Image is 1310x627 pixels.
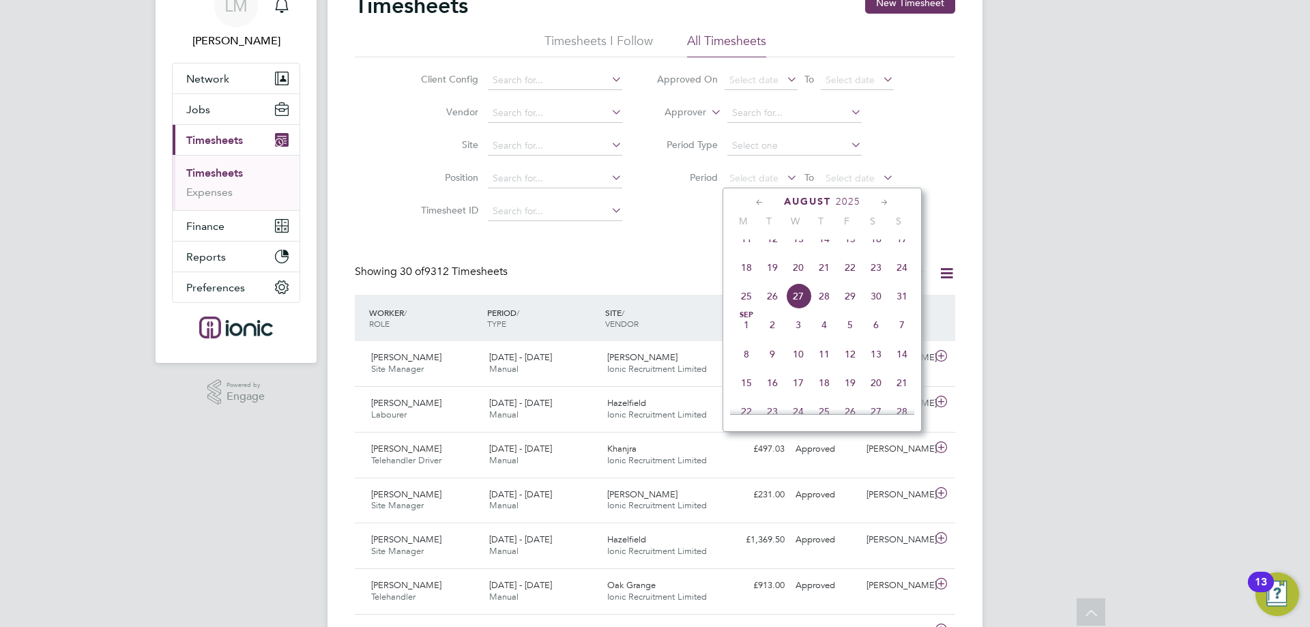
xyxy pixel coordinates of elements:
[756,215,782,227] span: T
[172,317,300,338] a: Go to home page
[489,489,552,500] span: [DATE] - [DATE]
[371,591,416,602] span: Telehandler
[607,409,707,420] span: Ionic Recruitment Limited
[719,574,790,597] div: £913.00
[488,104,622,123] input: Search for...
[173,211,300,241] button: Finance
[687,33,766,57] li: All Timesheets
[607,579,656,591] span: Oak Grange
[837,341,863,367] span: 12
[811,254,837,280] span: 21
[863,283,889,309] span: 30
[719,347,790,369] div: £973.50
[889,226,915,252] span: 17
[785,370,811,396] span: 17
[811,226,837,252] span: 14
[826,172,875,184] span: Select date
[186,281,245,294] span: Preferences
[607,591,707,602] span: Ionic Recruitment Limited
[889,370,915,396] span: 21
[861,574,932,597] div: [PERSON_NAME]
[487,318,506,329] span: TYPE
[516,307,519,318] span: /
[186,103,210,116] span: Jobs
[489,579,552,591] span: [DATE] - [DATE]
[863,341,889,367] span: 13
[173,94,300,124] button: Jobs
[790,484,861,506] div: Approved
[785,398,811,424] span: 24
[207,379,265,405] a: Powered byEngage
[889,341,915,367] span: 14
[605,318,639,329] span: VENDOR
[811,312,837,338] span: 4
[790,529,861,551] div: Approved
[889,312,915,338] span: 7
[1255,582,1267,600] div: 13
[729,74,778,86] span: Select date
[371,409,407,420] span: Labourer
[837,226,863,252] span: 15
[489,363,519,375] span: Manual
[488,71,622,90] input: Search for...
[727,136,862,156] input: Select one
[863,312,889,338] span: 6
[371,545,424,557] span: Site Manager
[733,398,759,424] span: 22
[607,363,707,375] span: Ionic Recruitment Limited
[417,171,478,184] label: Position
[371,499,424,511] span: Site Manager
[645,106,706,119] label: Approver
[863,226,889,252] span: 16
[863,398,889,424] span: 27
[489,545,519,557] span: Manual
[489,397,552,409] span: [DATE] - [DATE]
[826,74,875,86] span: Select date
[656,73,718,85] label: Approved On
[782,215,808,227] span: W
[417,138,478,151] label: Site
[785,254,811,280] span: 20
[889,283,915,309] span: 31
[811,398,837,424] span: 25
[733,283,759,309] span: 25
[863,370,889,396] span: 20
[484,300,602,336] div: PERIOD
[622,307,624,318] span: /
[607,443,637,454] span: Khanjra
[488,169,622,188] input: Search for...
[1255,572,1299,616] button: Open Resource Center, 13 new notifications
[729,172,778,184] span: Select date
[733,226,759,252] span: 11
[759,398,785,424] span: 23
[489,534,552,545] span: [DATE] - [DATE]
[186,220,224,233] span: Finance
[837,254,863,280] span: 22
[607,454,707,466] span: Ionic Recruitment Limited
[400,265,424,278] span: 30 of
[785,341,811,367] span: 10
[656,171,718,184] label: Period
[790,438,861,461] div: Approved
[719,438,790,461] div: £497.03
[199,317,273,338] img: ionic-logo-retina.png
[811,370,837,396] span: 18
[371,363,424,375] span: Site Manager
[173,155,300,210] div: Timesheets
[417,204,478,216] label: Timesheet ID
[186,134,243,147] span: Timesheets
[837,283,863,309] span: 29
[860,215,886,227] span: S
[371,443,441,454] span: [PERSON_NAME]
[489,409,519,420] span: Manual
[371,454,441,466] span: Telehandler Driver
[489,351,552,363] span: [DATE] - [DATE]
[719,529,790,551] div: £1,369.50
[759,370,785,396] span: 16
[173,63,300,93] button: Network
[733,254,759,280] span: 18
[489,591,519,602] span: Manual
[785,226,811,252] span: 13
[366,300,484,336] div: WORKER
[489,499,519,511] span: Manual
